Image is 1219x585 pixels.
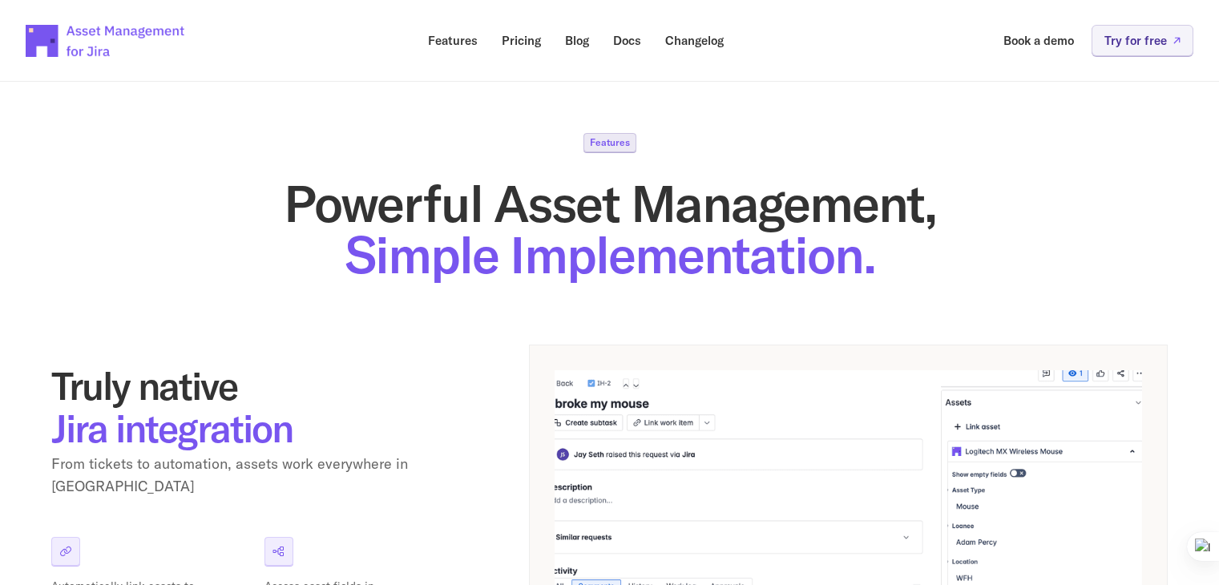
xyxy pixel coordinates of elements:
[51,404,293,452] span: Jira integration
[490,25,552,56] a: Pricing
[51,453,452,499] p: From tickets to automation, assets work everywhere in [GEOGRAPHIC_DATA]
[1003,34,1074,46] p: Book a demo
[51,178,1168,280] h1: Powerful Asset Management,
[417,25,489,56] a: Features
[654,25,735,56] a: Changelog
[613,34,641,46] p: Docs
[992,25,1085,56] a: Book a demo
[1104,34,1167,46] p: Try for free
[554,25,600,56] a: Blog
[590,138,630,147] p: Features
[428,34,478,46] p: Features
[565,34,589,46] p: Blog
[502,34,541,46] p: Pricing
[345,222,875,287] span: Simple Implementation.
[51,365,452,450] h2: Truly native
[665,34,724,46] p: Changelog
[1092,25,1193,56] a: Try for free
[602,25,652,56] a: Docs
